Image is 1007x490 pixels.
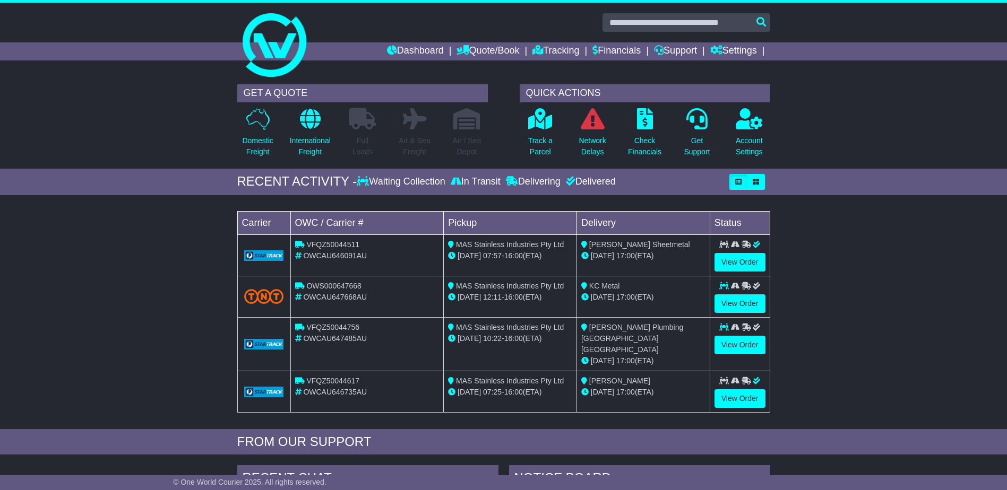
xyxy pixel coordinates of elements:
[715,294,765,313] a: View Order
[303,251,367,260] span: OWCAU646091AU
[504,293,523,301] span: 16:00
[581,355,705,366] div: (ETA)
[684,135,710,157] p: Get Support
[483,293,502,301] span: 12:11
[290,135,331,157] p: International Freight
[303,388,367,396] span: OWCAU646735AU
[591,388,614,396] span: [DATE]
[306,282,362,290] span: OWS000647668
[237,211,290,234] td: Carrier
[589,282,620,290] span: KC Metal
[616,251,635,260] span: 17:00
[591,251,614,260] span: [DATE]
[627,108,662,163] a: CheckFinancials
[581,250,705,261] div: (ETA)
[244,339,284,349] img: GetCarrierServiceLogo
[563,176,616,188] div: Delivered
[628,135,661,157] p: Check Financials
[303,334,367,343] span: OWCAU647485AU
[589,240,690,249] span: [PERSON_NAME] Sheetmetal
[591,293,614,301] span: [DATE]
[306,377,359,385] span: VFQZ50044617
[504,388,523,396] span: 16:00
[483,334,502,343] span: 10:22
[448,176,503,188] div: In Transit
[589,377,650,385] span: [PERSON_NAME]
[591,356,614,365] span: [DATE]
[458,251,481,260] span: [DATE]
[710,42,757,60] a: Settings
[616,356,635,365] span: 17:00
[735,108,763,163] a: AccountSettings
[456,240,564,249] span: MAS Stainless Industries Pty Ltd
[736,135,763,157] p: Account Settings
[357,176,447,188] div: Waiting Collection
[504,251,523,260] span: 16:00
[458,334,481,343] span: [DATE]
[581,387,705,398] div: (ETA)
[306,240,359,249] span: VFQZ50044511
[237,174,357,189] div: RECENT ACTIVITY -
[448,292,572,303] div: - (ETA)
[579,135,606,157] p: Network Delays
[289,108,331,163] a: InternationalFreight
[244,387,284,397] img: GetCarrierServiceLogo
[399,135,431,157] p: Air & Sea Freight
[448,333,572,344] div: - (ETA)
[532,42,579,60] a: Tracking
[683,108,710,163] a: GetSupport
[387,42,444,60] a: Dashboard
[242,135,273,157] p: Domestic Freight
[303,293,367,301] span: OWCAU647668AU
[715,389,765,408] a: View Order
[456,377,564,385] span: MAS Stainless Industries Pty Ltd
[290,211,444,234] td: OWC / Carrier #
[244,289,284,303] img: TNT_Domestic.png
[528,135,553,157] p: Track a Parcel
[349,135,376,157] p: Full Loads
[244,250,284,261] img: GetCarrierServiceLogo
[581,292,705,303] div: (ETA)
[453,135,481,157] p: Air / Sea Depot
[456,282,564,290] span: MAS Stainless Industries Pty Ltd
[456,323,564,331] span: MAS Stainless Industries Pty Ltd
[654,42,697,60] a: Support
[592,42,641,60] a: Financials
[306,323,359,331] span: VFQZ50044756
[616,388,635,396] span: 17:00
[448,250,572,261] div: - (ETA)
[458,293,481,301] span: [DATE]
[448,387,572,398] div: - (ETA)
[242,108,273,163] a: DomesticFreight
[483,251,502,260] span: 07:57
[581,323,683,354] span: [PERSON_NAME] Plumbing [GEOGRAPHIC_DATA] [GEOGRAPHIC_DATA]
[458,388,481,396] span: [DATE]
[528,108,553,163] a: Track aParcel
[503,176,563,188] div: Delivering
[483,388,502,396] span: 07:25
[237,434,770,450] div: FROM OUR SUPPORT
[710,211,770,234] td: Status
[715,253,765,272] a: View Order
[457,42,519,60] a: Quote/Book
[520,84,770,102] div: QUICK ACTIONS
[504,334,523,343] span: 16:00
[444,211,577,234] td: Pickup
[578,108,606,163] a: NetworkDelays
[576,211,710,234] td: Delivery
[616,293,635,301] span: 17:00
[715,336,765,354] a: View Order
[173,478,326,486] span: © One World Courier 2025. All rights reserved.
[237,84,488,102] div: GET A QUOTE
